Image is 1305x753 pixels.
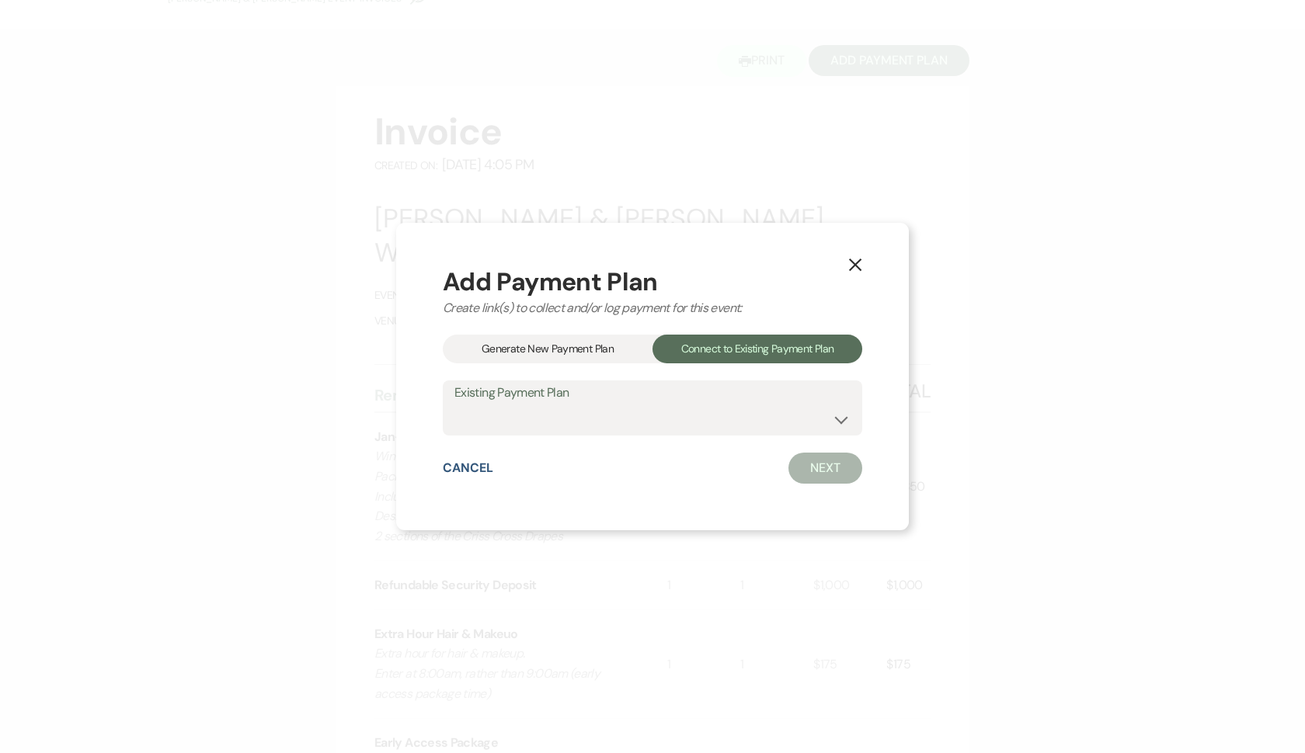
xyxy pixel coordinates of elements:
[652,335,862,363] div: Connect to Existing Payment Plan
[443,335,652,363] div: Generate New Payment Plan
[443,269,862,294] div: Add Payment Plan
[443,299,862,318] div: Create link(s) to collect and/or log payment for this event:
[454,382,851,404] label: Existing Payment Plan
[443,462,493,474] button: Cancel
[788,453,862,484] button: Next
